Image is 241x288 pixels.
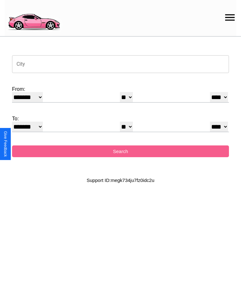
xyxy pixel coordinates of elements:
label: To: [12,116,229,122]
div: Give Feedback [3,131,8,157]
label: From: [12,86,229,92]
img: logo [5,3,63,32]
p: Support ID: megk734ju7fz0idc2u [87,176,154,184]
button: Search [12,145,229,157]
